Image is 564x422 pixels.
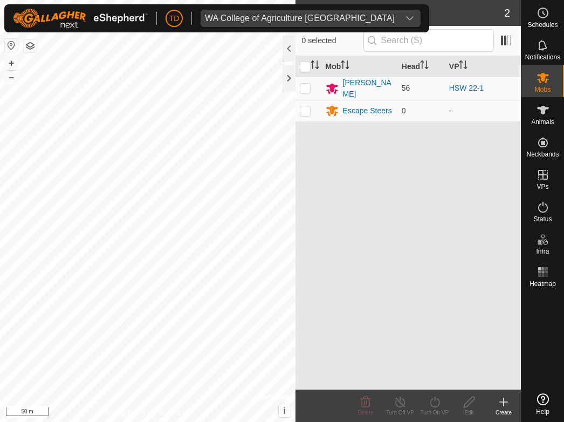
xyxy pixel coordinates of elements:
span: TD [169,13,180,24]
p-sorticon: Activate to sort [459,62,467,71]
button: Reset Map [5,39,18,52]
button: Map Layers [24,39,37,52]
a: HSW 22-1 [449,84,484,92]
span: 56 [402,84,410,92]
span: i [283,406,285,416]
div: [PERSON_NAME] [343,77,393,100]
span: 2 [504,5,510,21]
div: Escape Steers [343,105,392,117]
span: Animals [531,119,554,125]
p-sorticon: Activate to sort [420,62,429,71]
div: Edit [452,409,486,417]
img: Gallagher Logo [13,9,148,28]
a: Help [521,389,564,419]
th: Mob [321,56,397,77]
div: Turn Off VP [383,409,417,417]
input: Search (S) [363,29,494,52]
button: i [279,405,291,417]
div: Turn On VP [417,409,452,417]
span: Notifications [525,54,560,60]
span: Infra [536,248,549,255]
span: WA College of Agriculture Denmark [201,10,399,27]
span: Heatmap [529,281,556,287]
span: VPs [537,183,548,190]
td: - [445,100,521,121]
p-sorticon: Activate to sort [311,62,319,71]
span: Status [533,216,552,222]
div: dropdown trigger [399,10,421,27]
th: Head [397,56,445,77]
span: Delete [358,410,374,416]
button: + [5,57,18,70]
th: VP [445,56,521,77]
span: 0 [402,106,406,115]
span: Mobs [535,86,551,93]
span: Neckbands [526,151,559,158]
a: Privacy Policy [105,408,146,418]
p-sorticon: Activate to sort [341,62,349,71]
span: Schedules [527,22,558,28]
button: – [5,71,18,84]
span: Help [536,409,549,415]
span: 0 selected [302,35,363,46]
div: WA College of Agriculture [GEOGRAPHIC_DATA] [205,14,395,23]
div: Create [486,409,521,417]
a: Contact Us [158,408,190,418]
